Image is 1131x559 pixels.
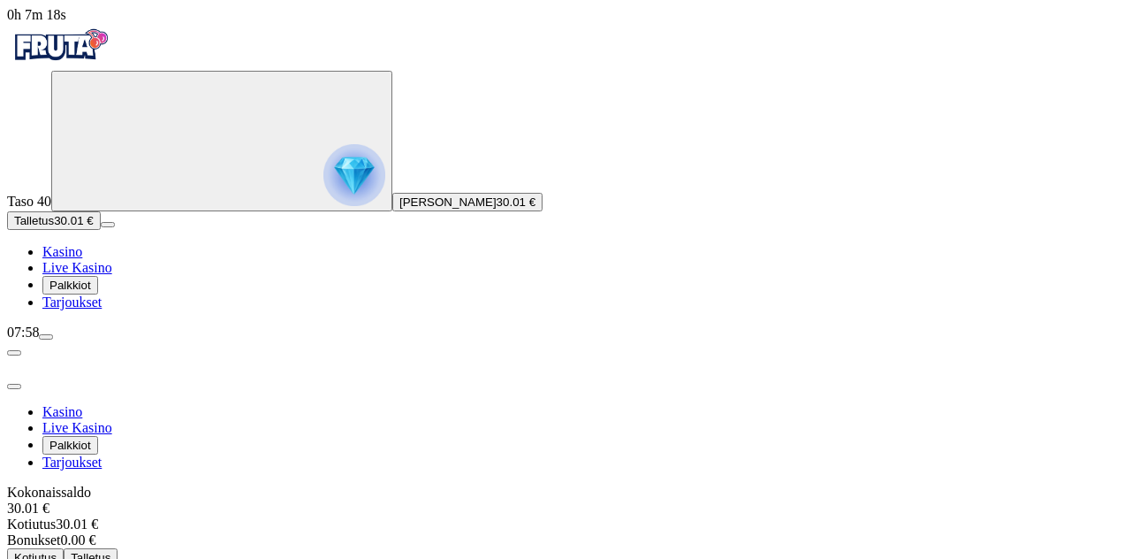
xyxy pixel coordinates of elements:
span: Kotiutus [7,517,56,532]
span: Palkkiot [49,439,91,452]
div: Kokonaissaldo [7,485,1124,517]
span: Bonukset [7,532,60,548]
a: Fruta [7,55,113,70]
span: user session time [7,7,66,22]
div: 30.01 € [7,517,1124,532]
div: 30.01 € [7,501,1124,517]
button: menu [39,334,53,340]
button: reward progress [51,71,392,211]
button: [PERSON_NAME]30.01 € [392,193,543,211]
span: Taso 40 [7,194,51,209]
button: Talletusplus icon30.01 € [7,211,101,230]
button: Palkkiot [42,436,98,455]
img: reward progress [323,144,385,206]
span: Palkkiot [49,279,91,292]
button: close [7,384,21,389]
button: Palkkiot [42,276,98,295]
nav: Primary [7,23,1124,310]
a: Kasino [42,404,82,419]
span: 30.01 € [54,214,93,227]
span: [PERSON_NAME] [399,195,497,209]
a: Tarjoukset [42,455,102,470]
button: chevron-left icon [7,350,21,356]
div: 0.00 € [7,532,1124,548]
a: Live Kasino [42,420,112,435]
span: 07:58 [7,325,39,340]
a: Kasino [42,244,82,259]
button: menu [101,222,115,227]
nav: Main menu [7,404,1124,471]
img: Fruta [7,23,113,67]
a: Live Kasino [42,260,112,275]
nav: Main menu [7,244,1124,310]
a: Tarjoukset [42,295,102,310]
span: Talletus [14,214,54,227]
span: 30.01 € [497,195,535,209]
